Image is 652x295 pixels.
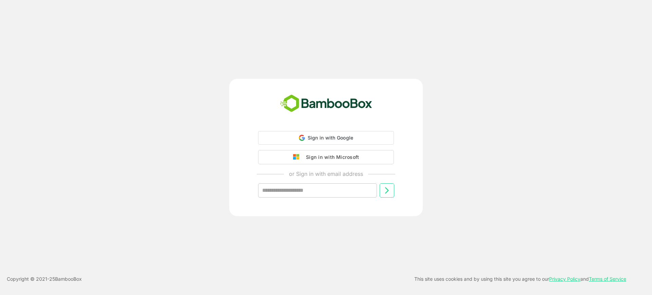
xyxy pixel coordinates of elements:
img: bamboobox [276,92,376,115]
a: Privacy Policy [549,276,580,282]
div: Sign in with Google [258,131,394,145]
span: Sign in with Google [308,135,354,141]
a: Terms of Service [589,276,626,282]
p: Copyright © 2021- 25 BambooBox [7,275,82,283]
p: This site uses cookies and by using this site you agree to our and [414,275,626,283]
button: Sign in with Microsoft [258,150,394,164]
img: google [293,154,303,160]
p: or Sign in with email address [289,170,363,178]
div: Sign in with Microsoft [303,153,359,162]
